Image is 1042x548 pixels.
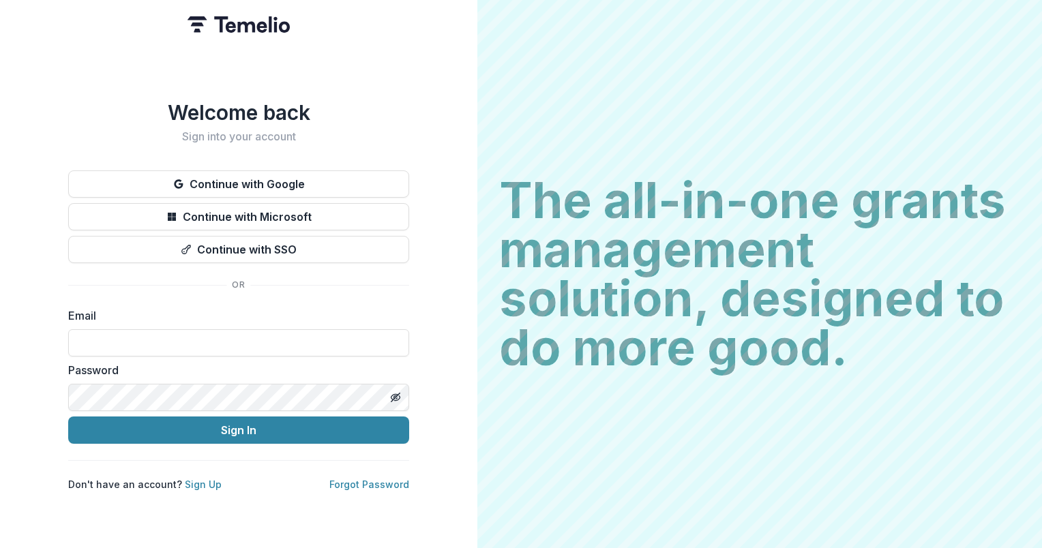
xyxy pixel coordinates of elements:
button: Sign In [68,416,409,444]
h1: Welcome back [68,100,409,125]
a: Sign Up [185,478,222,490]
button: Continue with Microsoft [68,203,409,230]
button: Continue with Google [68,170,409,198]
label: Email [68,307,401,324]
p: Don't have an account? [68,477,222,491]
button: Toggle password visibility [385,386,406,408]
label: Password [68,362,401,378]
a: Forgot Password [329,478,409,490]
img: Temelio [188,16,290,33]
button: Continue with SSO [68,236,409,263]
h2: Sign into your account [68,130,409,143]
